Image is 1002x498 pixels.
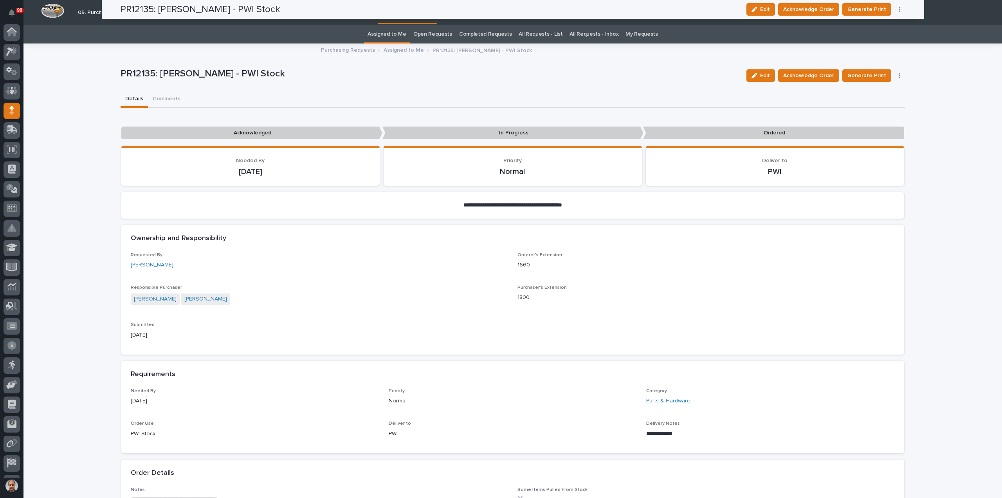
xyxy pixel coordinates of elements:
[131,389,156,393] span: Needed By
[389,389,405,393] span: Priority
[646,421,680,426] span: Delivery Notes
[459,25,512,43] a: Completed Requests
[517,261,895,269] p: 1660
[368,25,406,43] a: Assigned to Me
[134,295,177,303] a: [PERSON_NAME]
[413,25,452,43] a: Open Requests
[503,158,522,163] span: Priority
[569,25,618,43] a: All Requests - Inbox
[236,158,265,163] span: Needed By
[17,7,22,13] p: 90
[389,397,637,405] p: Normal
[783,71,834,80] span: Acknowledge Order
[121,127,382,139] p: Acknowledged
[4,5,20,21] button: Notifications
[148,91,185,108] button: Comments
[321,45,375,54] a: Purchasing Requests
[10,9,20,22] div: Notifications90
[131,370,175,379] h2: Requirements
[384,45,424,54] a: Assigned to Me
[517,293,895,302] p: 1800
[131,261,173,269] a: [PERSON_NAME]
[131,487,145,492] span: Notes
[847,71,886,80] span: Generate Print
[184,295,227,303] a: [PERSON_NAME]
[517,487,588,492] span: Some Items Pulled From Stock
[393,167,633,176] p: Normal
[131,331,508,339] p: [DATE]
[41,4,64,18] img: Workspace Logo
[121,68,741,80] p: PR12135: [PERSON_NAME] - PWI Stock
[625,25,658,43] a: My Requests
[78,9,147,16] h2: 05. Purchasing & Receiving
[646,397,690,405] a: Parts & Hardware
[131,285,182,290] span: Responsible Purchaser
[131,167,370,176] p: [DATE]
[131,430,379,438] p: PWI Stock
[131,397,379,405] p: [DATE]
[389,430,637,438] p: PWI
[4,478,20,494] button: users-avatar
[433,45,532,54] p: PR12135: [PERSON_NAME] - PWI Stock
[517,285,567,290] span: Purchaser's Extension
[655,167,895,176] p: PWI
[131,469,174,478] h2: Order Details
[517,253,562,257] span: Orderer's Extension
[643,127,904,139] p: Ordered
[131,234,226,243] h2: Ownership and Responsibility
[131,322,155,327] span: Submitted
[842,69,891,82] button: Generate Print
[382,127,643,139] p: In Progress
[762,158,788,163] span: Deliver to
[646,389,667,393] span: Category
[389,421,411,426] span: Deliver to
[778,69,839,82] button: Acknowledge Order
[131,253,162,257] span: Requested By
[131,421,154,426] span: Order Use
[746,69,775,82] button: Edit
[519,25,562,43] a: All Requests - List
[760,72,770,79] span: Edit
[121,91,148,108] button: Details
